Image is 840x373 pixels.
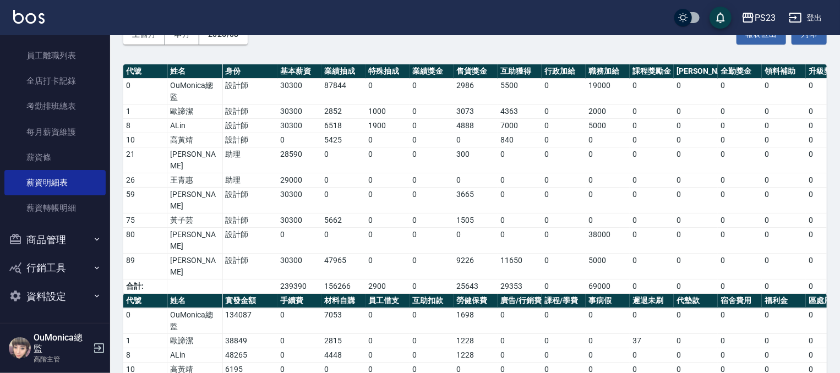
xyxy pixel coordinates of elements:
td: 0 [674,147,718,173]
td: 0 [498,173,542,188]
td: 0 [542,147,586,173]
td: 19000 [586,79,630,105]
td: 2900 [366,279,410,294]
td: 2000 [586,105,630,119]
td: 0 [277,133,321,147]
th: 業績獎金 [410,64,454,79]
td: 0 [718,279,762,294]
td: 5000 [586,254,630,279]
td: 5000 [586,119,630,133]
td: 0 [718,334,762,348]
td: 0 [321,173,366,188]
td: 0 [542,334,586,348]
td: 0 [366,147,410,173]
td: 0 [762,254,806,279]
th: 姓名 [167,64,222,79]
td: 0 [630,105,674,119]
a: 考勤排班總表 [4,94,106,119]
td: 0 [498,308,542,334]
td: 21 [123,147,167,173]
td: 2852 [321,105,366,119]
td: [PERSON_NAME] [167,147,222,173]
td: 0 [762,213,806,228]
img: Logo [13,10,45,24]
td: 29353 [498,279,542,294]
td: 0 [630,133,674,147]
td: 10 [123,133,167,147]
td: 0 [630,279,674,294]
td: 0 [674,308,718,334]
td: 0 [498,228,542,254]
td: 設計師 [222,228,277,254]
td: 30300 [277,213,321,228]
td: 0 [410,279,454,294]
td: 0 [366,254,410,279]
td: 0 [762,147,806,173]
td: 0 [630,119,674,133]
td: 設計師 [222,79,277,105]
button: 資料設定 [4,282,106,311]
td: 0 [718,254,762,279]
td: 0 [410,133,454,147]
td: 0 [277,308,321,334]
td: [PERSON_NAME] [167,228,222,254]
td: 1 [123,105,167,119]
td: 設計師 [222,119,277,133]
td: 0 [542,119,586,133]
td: 0 [674,254,718,279]
td: 設計師 [222,133,277,147]
td: 11650 [498,254,542,279]
td: 0 [542,308,586,334]
td: 0 [630,79,674,105]
a: 薪資條 [4,145,106,170]
td: 0 [586,308,630,334]
td: 0 [718,133,762,147]
td: 0 [674,173,718,188]
td: 0 [630,348,674,363]
td: 0 [410,105,454,119]
td: OuMonica總監 [167,79,222,105]
td: 0 [542,279,586,294]
td: 300 [454,147,498,173]
td: 0 [366,173,410,188]
td: 9226 [454,254,498,279]
td: 3073 [454,105,498,119]
td: 239390 [277,279,321,294]
td: 0 [674,133,718,147]
td: 王青惠 [167,173,222,188]
td: 歐諦潔 [167,334,222,348]
td: 0 [762,79,806,105]
td: 0 [718,213,762,228]
th: 互助扣款 [410,294,454,308]
td: 0 [674,79,718,105]
th: 代號 [123,64,167,79]
td: 0 [366,188,410,213]
td: 0 [410,228,454,254]
td: 0 [321,147,366,173]
th: 課程獎勵金 [630,64,674,79]
th: 基本薪資 [277,64,321,79]
td: 0 [586,348,630,363]
td: 6518 [321,119,366,133]
td: 0 [498,334,542,348]
td: 0 [366,133,410,147]
td: 47965 [321,254,366,279]
td: 1000 [366,105,410,119]
td: 0 [762,279,806,294]
td: 助理 [222,147,277,173]
td: 0 [674,119,718,133]
td: 0 [498,147,542,173]
td: 0 [123,308,167,334]
td: 0 [762,173,806,188]
a: 員工離職列表 [4,43,106,68]
td: 0 [410,308,454,334]
td: 26 [123,173,167,188]
td: 0 [762,188,806,213]
td: 5662 [321,213,366,228]
td: 設計師 [222,105,277,119]
td: 2815 [321,334,366,348]
td: 0 [542,79,586,105]
td: 設計師 [222,213,277,228]
td: 0 [542,133,586,147]
td: 69000 [586,279,630,294]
